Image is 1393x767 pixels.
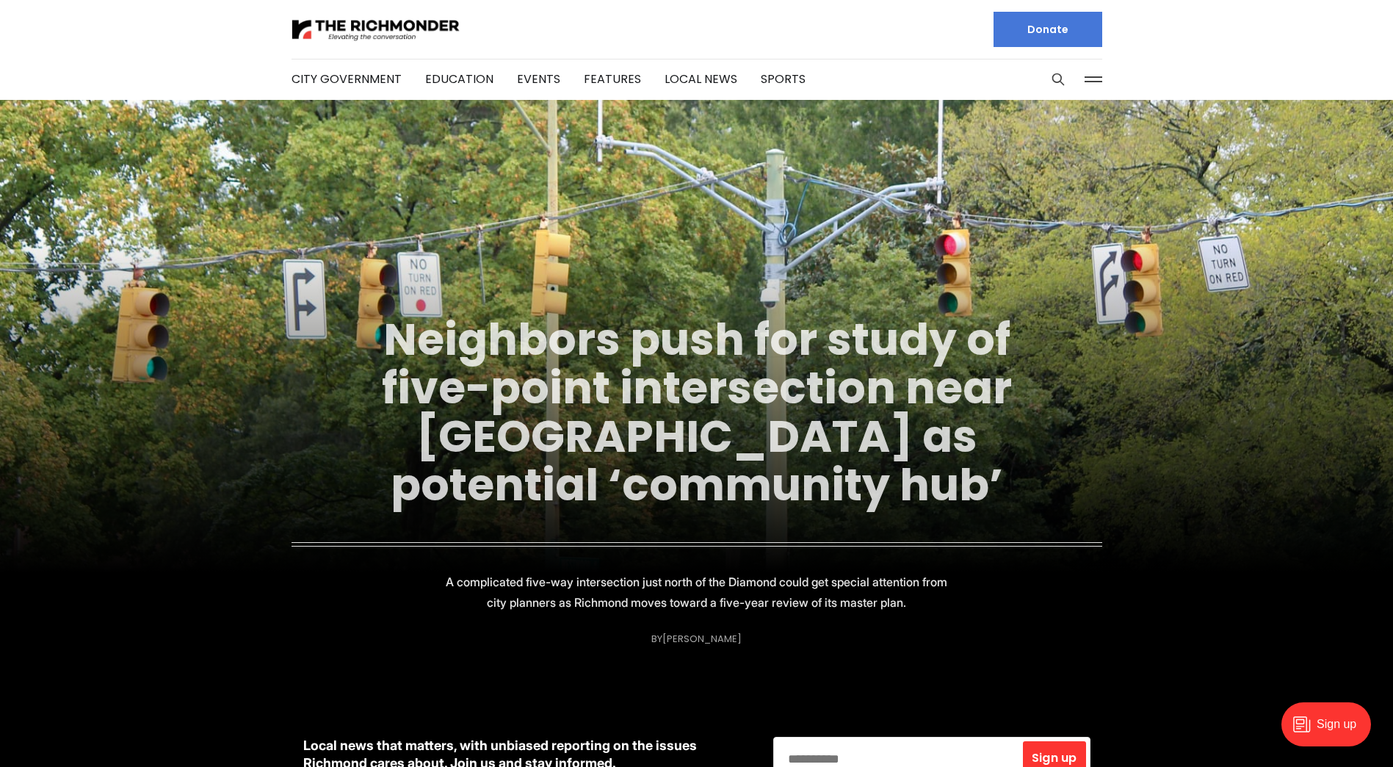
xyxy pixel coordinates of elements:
[584,71,641,87] a: Features
[292,71,402,87] a: City Government
[517,71,560,87] a: Events
[425,71,493,87] a: Education
[292,17,460,43] img: The Richmonder
[1047,68,1069,90] button: Search this site
[665,71,737,87] a: Local News
[662,632,742,646] a: [PERSON_NAME]
[651,633,742,644] div: By
[1032,752,1077,764] span: Sign up
[761,71,806,87] a: Sports
[994,12,1102,47] a: Donate
[382,309,1012,516] a: Neighbors push for study of five-point intersection near [GEOGRAPHIC_DATA] as potential ‘communit...
[435,572,958,613] p: A complicated five-way intersection just north of the Diamond could get special attention from ci...
[1269,695,1393,767] iframe: portal-trigger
